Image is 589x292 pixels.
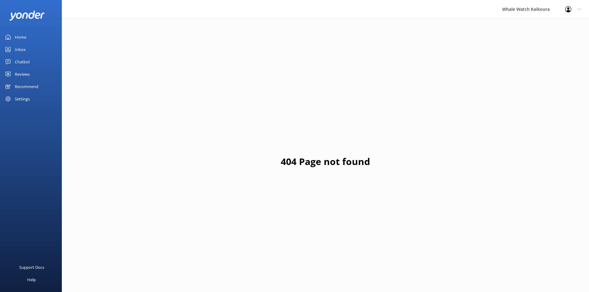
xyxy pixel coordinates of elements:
[281,154,370,169] h1: 404 Page not found
[9,11,45,21] img: yonder-white-logo.png
[27,273,36,286] div: Help
[15,56,30,68] div: Chatbot
[15,93,30,105] div: Settings
[15,68,30,80] div: Reviews
[19,261,44,273] div: Support Docs
[15,31,26,43] div: Home
[15,43,26,56] div: Inbox
[15,80,38,93] div: Recommend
